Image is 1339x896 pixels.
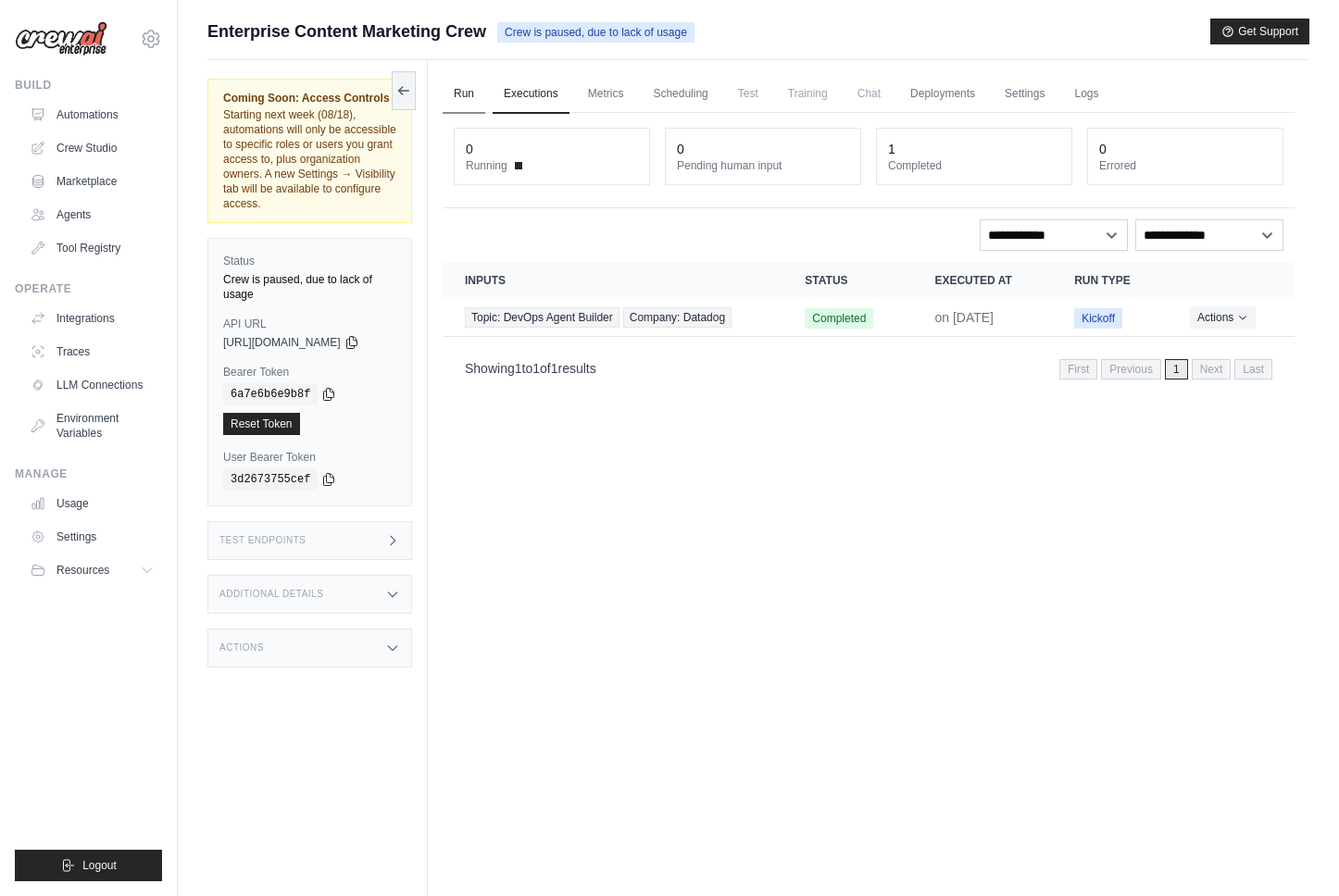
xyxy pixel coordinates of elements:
[466,158,507,173] span: Running
[223,365,396,380] label: Bearer Token
[22,100,162,130] a: Automations
[22,133,162,163] a: Crew Studio
[934,310,994,325] time: August 5, 2025 at 11:03 EDT
[219,535,307,546] h3: Test Endpoints
[223,383,318,405] code: 6a7e6b6e9b8f
[1190,306,1256,329] button: Actions for execution
[22,522,162,552] a: Settings
[22,167,162,196] a: Marketplace
[466,140,473,158] div: 0
[223,450,396,465] label: User Bearer Token
[443,262,1295,392] section: Crew executions table
[22,404,162,448] a: Environment Variables
[219,642,264,653] h3: Actions
[532,361,540,376] span: 1
[443,344,1295,392] nav: Pagination
[1099,158,1271,173] dt: Errored
[443,75,485,114] a: Run
[515,361,522,376] span: 1
[1210,19,1309,44] button: Get Support
[223,91,396,106] span: Coming Soon: Access Controls
[846,75,892,112] span: Chat is not available until the deployment is complete
[15,78,162,93] div: Build
[465,307,760,328] a: View execution details for Topic
[1101,359,1161,380] span: Previous
[207,19,486,44] span: Enterprise Content Marketing Crew
[1059,359,1272,380] nav: Pagination
[1099,140,1107,158] div: 0
[223,317,396,331] label: API URL
[15,21,107,56] img: Logo
[994,75,1056,114] a: Settings
[899,75,986,114] a: Deployments
[551,361,558,376] span: 1
[15,467,162,481] div: Manage
[677,158,849,173] dt: Pending human input
[1234,359,1272,380] span: Last
[22,233,162,263] a: Tool Registry
[22,489,162,518] a: Usage
[1074,308,1122,329] span: Kickoff
[782,262,912,299] th: Status
[465,307,619,328] span: Topic: DevOps Agent Builder
[888,140,895,158] div: 1
[22,555,162,585] button: Resources
[1063,75,1109,114] a: Logs
[912,262,1052,299] th: Executed at
[465,359,596,378] p: Showing to of results
[497,22,695,43] span: Crew is paused, due to lack of usage
[15,281,162,296] div: Operate
[223,272,396,302] div: Crew is paused, due to lack of usage
[888,158,1060,173] dt: Completed
[223,335,341,350] span: [URL][DOMAIN_NAME]
[805,308,873,329] span: Completed
[15,850,162,881] button: Logout
[22,337,162,367] a: Traces
[56,563,109,578] span: Resources
[22,304,162,333] a: Integrations
[1059,359,1097,380] span: First
[677,140,684,158] div: 0
[443,262,782,299] th: Inputs
[22,370,162,400] a: LLM Connections
[223,413,300,435] a: Reset Token
[642,75,719,114] a: Scheduling
[219,589,323,600] h3: Additional Details
[727,75,770,112] span: Test
[623,307,732,328] span: Company: Datadog
[1052,262,1168,299] th: Run Type
[82,858,117,873] span: Logout
[777,75,839,112] span: Training is not available until the deployment is complete
[223,254,396,268] label: Status
[223,468,318,491] code: 3d2673755cef
[577,75,635,114] a: Metrics
[22,200,162,230] a: Agents
[493,75,569,114] a: Executions
[223,108,396,210] span: Starting next week (08/18), automations will only be accessible to specific roles or users you gr...
[1165,359,1188,380] span: 1
[1192,359,1232,380] span: Next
